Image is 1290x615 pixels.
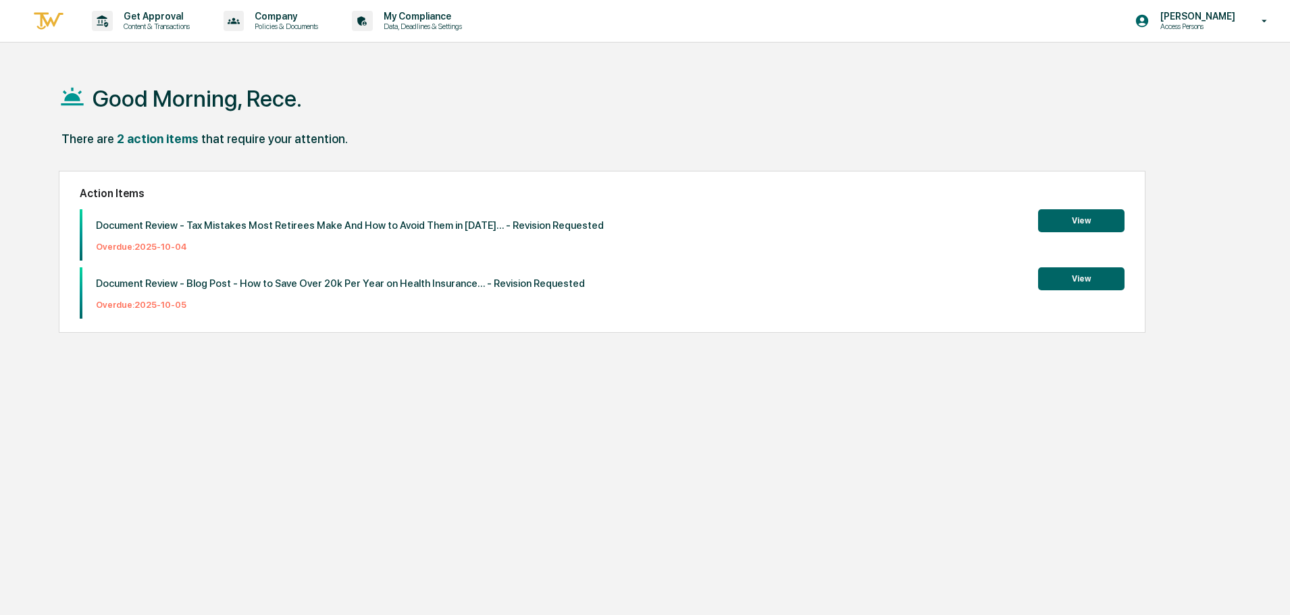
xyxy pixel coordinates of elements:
p: Policies & Documents [244,22,325,31]
p: Access Persons [1150,22,1242,31]
div: that require your attention. [201,132,348,146]
a: View [1038,271,1125,284]
p: Content & Transactions [113,22,197,31]
p: [PERSON_NAME] [1150,11,1242,22]
p: Company [244,11,325,22]
h1: Good Morning, Rece. [93,85,302,112]
h2: Action Items [80,187,1125,200]
img: logo [32,10,65,32]
p: Document Review - Blog Post - How to Save Over 20k Per Year on Health Insurance... - Revision Req... [96,277,585,290]
p: Data, Deadlines & Settings [373,22,469,31]
button: View [1038,267,1125,290]
p: Get Approval [113,11,197,22]
div: 2 action items [117,132,199,146]
p: Overdue: 2025-10-04 [96,242,604,252]
a: View [1038,213,1125,226]
div: There are [61,132,114,146]
p: My Compliance [373,11,469,22]
p: Document Review - Tax Mistakes Most Retirees Make And How to Avoid Them in [DATE]... - Revision R... [96,219,604,232]
button: View [1038,209,1125,232]
p: Overdue: 2025-10-05 [96,300,585,310]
